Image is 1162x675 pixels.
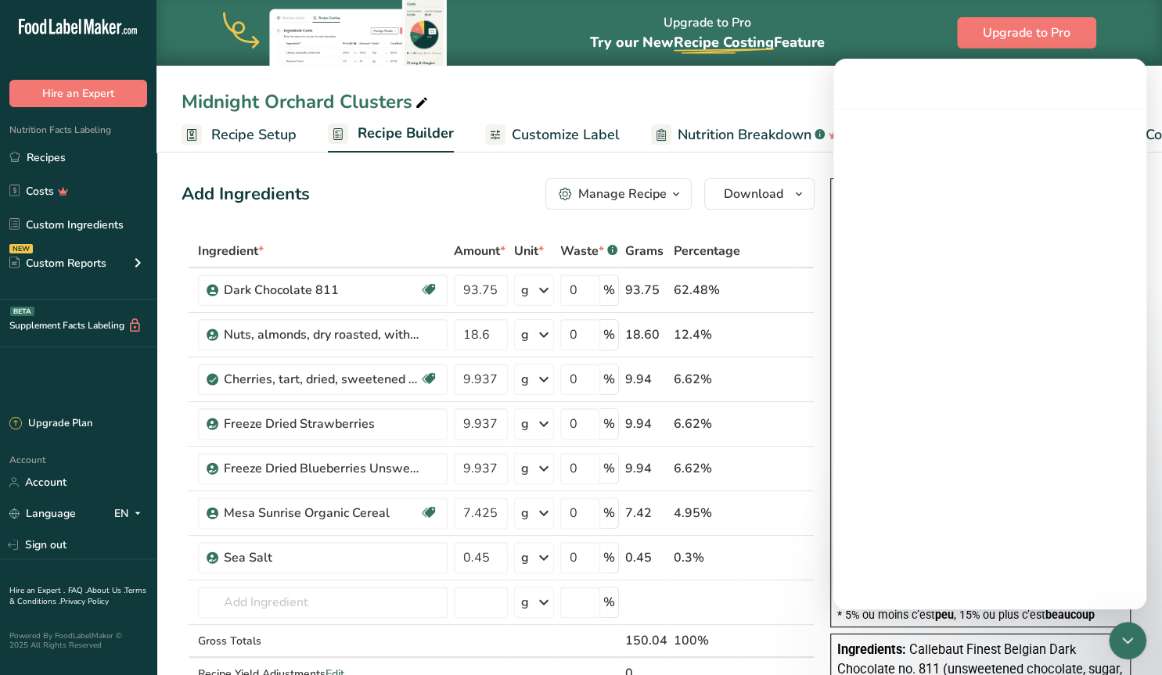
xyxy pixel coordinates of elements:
[957,17,1096,48] button: Upgrade to Pro
[674,548,740,567] div: 0.3%
[724,185,783,203] span: Download
[625,415,667,433] div: 9.94
[182,181,310,207] div: Add Ingredients
[114,504,147,523] div: EN
[224,325,419,344] div: Nuts, almonds, dry roasted, without salt added
[674,504,740,522] div: 4.95%
[485,117,620,153] a: Customize Label
[625,459,667,478] div: 9.94
[9,244,33,253] div: NEW
[9,416,92,432] div: Upgrade Plan
[983,23,1070,42] span: Upgrade to Pro
[521,504,529,522] div: g
[68,585,87,596] a: FAQ .
[9,500,76,527] a: Language
[224,281,419,300] div: Dark Chocolate 811
[625,548,667,567] div: 0.45
[454,242,505,260] span: Amount
[521,459,529,478] div: g
[625,631,667,650] div: 150.04
[60,596,109,607] a: Privacy Policy
[678,124,811,145] span: Nutrition Breakdown
[512,124,620,145] span: Customize Label
[198,587,448,618] input: Add Ingredient
[578,185,667,203] div: Manage Recipe
[625,325,667,344] div: 18.60
[9,585,65,596] a: Hire an Expert .
[590,1,825,66] div: Upgrade to Pro
[674,33,774,52] span: Recipe Costing
[9,631,147,650] div: Powered By FoodLabelMaker © 2025 All Rights Reserved
[521,325,529,344] div: g
[833,59,1146,609] iframe: Intercom live chat
[9,80,147,107] button: Hire an Expert
[224,415,419,433] div: Freeze Dried Strawberries
[674,281,740,300] div: 62.48%
[224,548,419,567] div: Sea Salt
[837,609,1124,620] div: * 5% ou moins c’est , 15% ou plus c’est
[10,307,34,316] div: BETA
[590,33,825,52] span: Try our New Feature
[521,370,529,389] div: g
[182,88,431,116] div: Midnight Orchard Clusters
[1045,609,1095,621] span: beaucoup
[211,124,297,145] span: Recipe Setup
[625,242,664,260] span: Grams
[674,459,740,478] div: 6.62%
[704,178,815,210] button: Download
[328,116,454,153] a: Recipe Builder
[837,642,906,657] span: Ingredients:
[521,281,529,300] div: g
[674,370,740,389] div: 6.62%
[1109,622,1146,659] iframe: Intercom live chat
[545,178,692,210] button: Manage Recipe
[521,415,529,433] div: g
[9,585,146,607] a: Terms & Conditions .
[198,242,264,260] span: Ingredient
[521,593,529,612] div: g
[674,415,740,433] div: 6.62%
[224,370,419,389] div: Cherries, tart, dried, sweetened (Includes foods for USDA's Food Distribution Program)
[625,504,667,522] div: 7.42
[651,117,840,153] a: Nutrition Breakdown
[182,117,297,153] a: Recipe Setup
[674,325,740,344] div: 12.4%
[9,255,106,271] div: Custom Reports
[625,370,667,389] div: 9.94
[224,459,419,478] div: Freeze Dried Blueberries Unsweetened & Unsulfured
[87,585,124,596] a: About Us .
[674,631,740,650] div: 100%
[514,242,544,260] span: Unit
[224,504,419,522] div: Mesa Sunrise Organic Cereal
[521,548,529,567] div: g
[837,588,1124,620] section: * 5% or less is , 15% or more is
[358,123,454,144] span: Recipe Builder
[674,242,740,260] span: Percentage
[625,281,667,300] div: 93.75
[198,633,448,649] div: Gross Totals
[935,609,954,621] span: peu
[560,242,617,260] div: Waste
